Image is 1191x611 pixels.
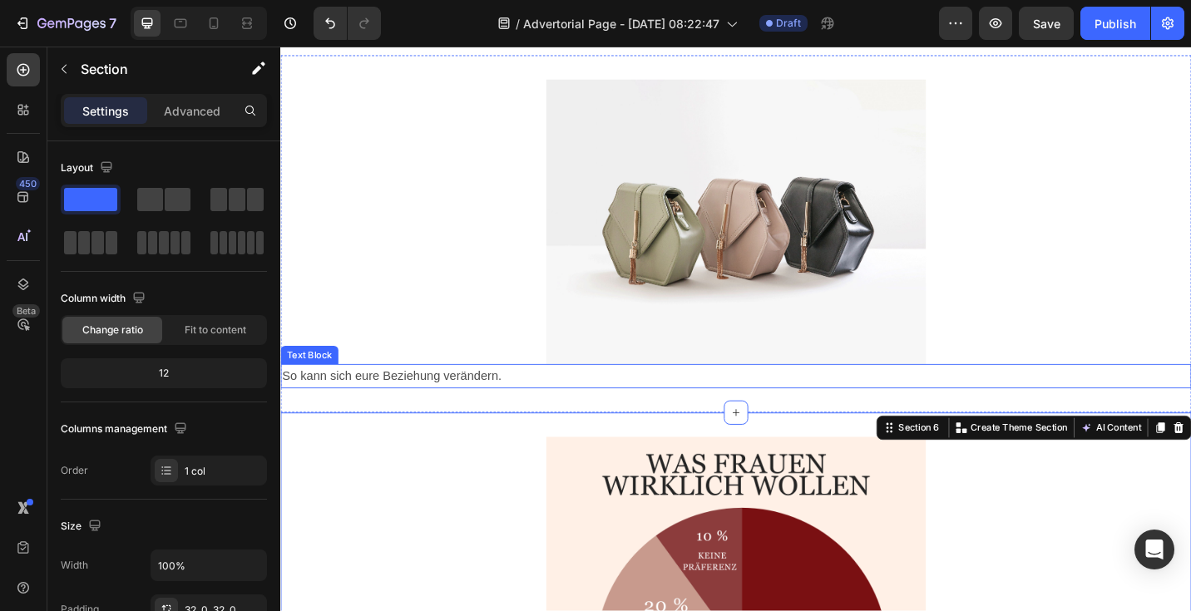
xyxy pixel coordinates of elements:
div: Publish [1095,15,1136,32]
p: So kann sich eure Beziehung verändern. [2,350,996,374]
button: Save [1019,7,1074,40]
div: 450 [16,177,40,190]
span: / [516,15,520,32]
p: Settings [82,102,129,120]
iframe: Design area [280,47,1191,611]
p: Create Theme Section [756,411,862,426]
div: Size [61,515,105,538]
p: Section [81,59,217,79]
span: Draft [776,16,801,31]
div: 12 [64,362,264,385]
button: Publish [1080,7,1150,40]
div: Text Block [3,331,60,346]
div: Beta [12,304,40,318]
button: 7 [7,7,124,40]
button: AI Content [873,408,946,428]
div: Column width [61,288,149,310]
div: Layout [61,157,116,180]
span: Advertorial Page - [DATE] 08:22:47 [523,15,719,32]
p: 7 [109,13,116,33]
div: 1 col [185,464,263,479]
div: Columns management [61,418,190,441]
div: Order [61,463,88,478]
div: Undo/Redo [314,7,381,40]
div: Open Intercom Messenger [1134,530,1174,569]
p: Advanced [164,102,220,120]
div: Width [61,558,88,573]
span: Save [1033,17,1060,31]
span: Change ratio [82,323,143,338]
input: Auto [151,550,266,580]
div: Section 6 [674,411,725,426]
span: Fit to content [185,323,246,338]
